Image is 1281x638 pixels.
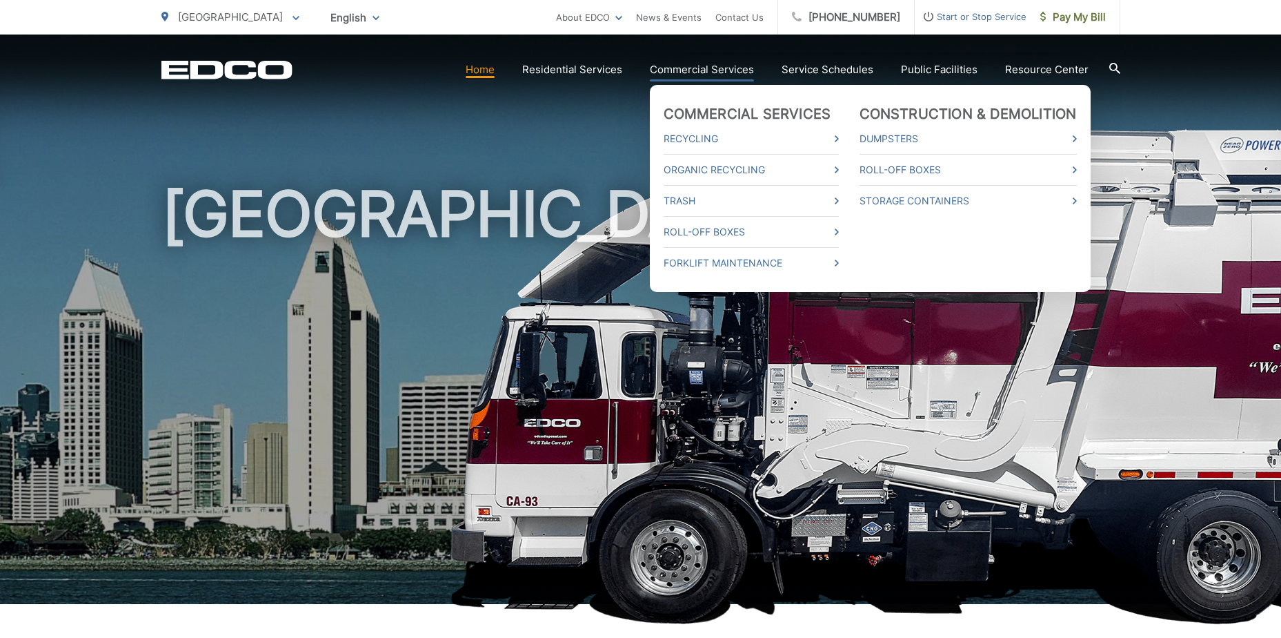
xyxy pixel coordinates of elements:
[664,106,831,122] a: Commercial Services
[466,61,495,78] a: Home
[161,60,292,79] a: EDCD logo. Return to the homepage.
[664,255,839,271] a: Forklift Maintenance
[556,9,622,26] a: About EDCO
[715,9,764,26] a: Contact Us
[1040,9,1106,26] span: Pay My Bill
[860,130,1077,147] a: Dumpsters
[860,106,1077,122] a: Construction & Demolition
[860,193,1077,209] a: Storage Containers
[522,61,622,78] a: Residential Services
[664,162,839,178] a: Organic Recycling
[1005,61,1089,78] a: Resource Center
[161,180,1120,617] h1: [GEOGRAPHIC_DATA]
[636,9,702,26] a: News & Events
[650,61,754,78] a: Commercial Services
[664,224,839,240] a: Roll-Off Boxes
[178,10,283,23] span: [GEOGRAPHIC_DATA]
[901,61,977,78] a: Public Facilities
[860,162,1077,178] a: Roll-Off Boxes
[664,193,839,209] a: Trash
[320,6,390,30] span: English
[782,61,873,78] a: Service Schedules
[664,130,839,147] a: Recycling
